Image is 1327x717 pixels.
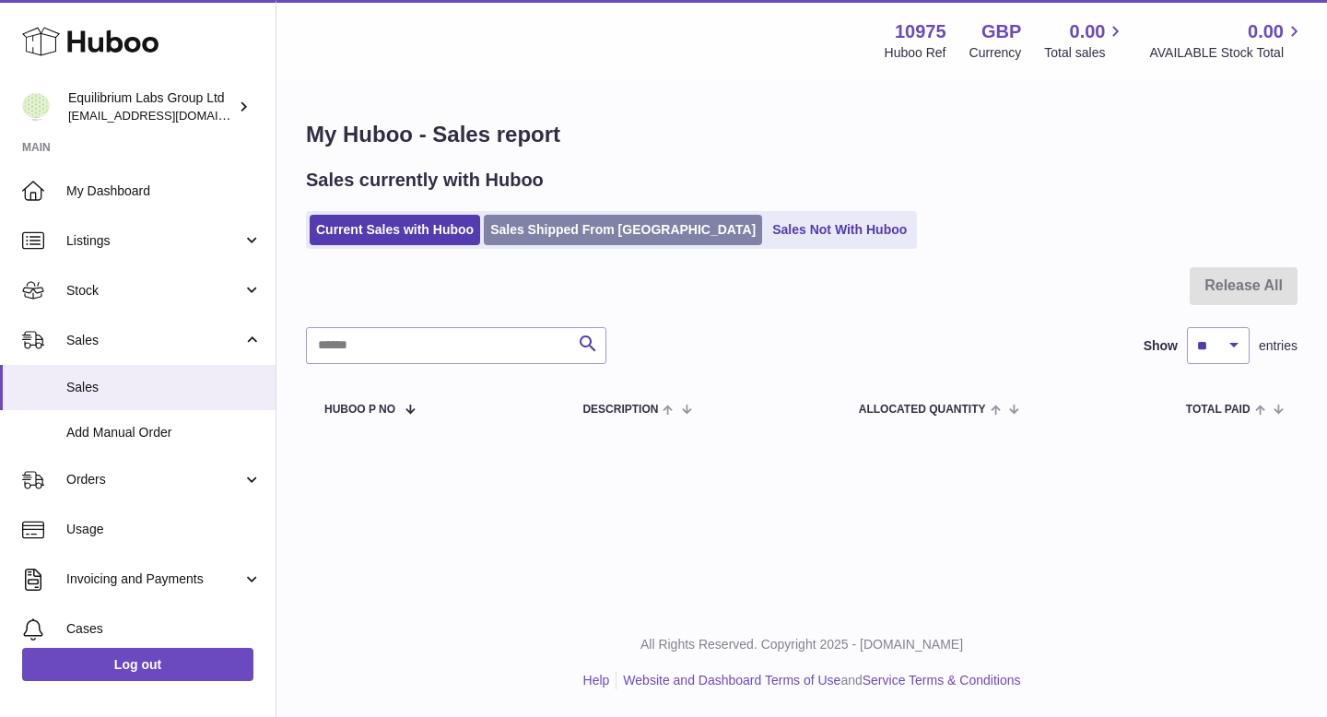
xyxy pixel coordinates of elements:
[583,673,610,688] a: Help
[859,404,986,416] span: ALLOCATED Quantity
[22,648,253,681] a: Log out
[1070,19,1106,44] span: 0.00
[582,404,658,416] span: Description
[66,232,242,250] span: Listings
[22,93,50,121] img: huboo@equilibriumlabs.com
[66,182,262,200] span: My Dashboard
[1259,337,1298,355] span: entries
[1144,337,1178,355] label: Show
[1248,19,1284,44] span: 0.00
[617,672,1020,689] li: and
[306,120,1298,149] h1: My Huboo - Sales report
[863,673,1021,688] a: Service Terms & Conditions
[66,570,242,588] span: Invoicing and Payments
[68,89,234,124] div: Equilibrium Labs Group Ltd
[1149,44,1305,62] span: AVAILABLE Stock Total
[66,424,262,441] span: Add Manual Order
[981,19,1021,44] strong: GBP
[623,673,840,688] a: Website and Dashboard Terms of Use
[310,215,480,245] a: Current Sales with Huboo
[68,108,271,123] span: [EMAIL_ADDRESS][DOMAIN_NAME]
[1186,404,1251,416] span: Total paid
[66,471,242,488] span: Orders
[66,332,242,349] span: Sales
[66,379,262,396] span: Sales
[885,44,946,62] div: Huboo Ref
[895,19,946,44] strong: 10975
[291,636,1312,653] p: All Rights Reserved. Copyright 2025 - [DOMAIN_NAME]
[66,521,262,538] span: Usage
[66,282,242,300] span: Stock
[1044,19,1126,62] a: 0.00 Total sales
[1149,19,1305,62] a: 0.00 AVAILABLE Stock Total
[766,215,913,245] a: Sales Not With Huboo
[66,620,262,638] span: Cases
[1044,44,1126,62] span: Total sales
[306,168,544,193] h2: Sales currently with Huboo
[969,44,1022,62] div: Currency
[484,215,762,245] a: Sales Shipped From [GEOGRAPHIC_DATA]
[324,404,395,416] span: Huboo P no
